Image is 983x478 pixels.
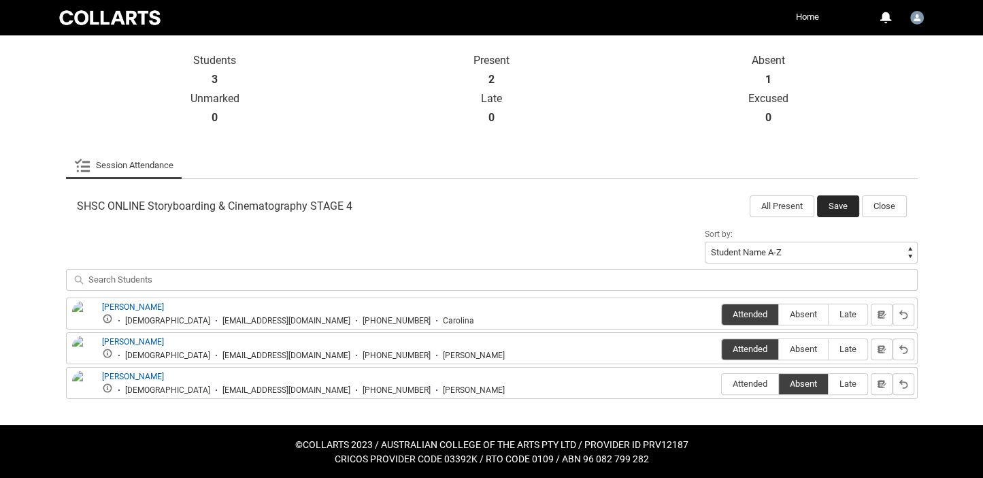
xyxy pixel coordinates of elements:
[722,379,778,389] span: Attended
[793,7,822,27] a: Home
[125,385,210,396] div: [DEMOGRAPHIC_DATA]
[443,351,505,361] div: [PERSON_NAME]
[829,309,867,319] span: Late
[125,351,210,361] div: [DEMOGRAPHIC_DATA]
[893,304,914,325] button: Reset
[488,111,495,125] strong: 0
[363,351,431,361] div: [PHONE_NUMBER]
[72,336,94,366] img: Gus Dubberlin
[353,92,630,106] p: Late
[705,229,733,239] span: Sort by:
[893,338,914,360] button: Reset
[102,302,164,312] a: [PERSON_NAME]
[871,338,893,360] button: Notes
[779,379,828,389] span: Absent
[74,152,173,179] a: Session Attendance
[102,372,164,381] a: [PERSON_NAME]
[817,195,859,217] button: Save
[443,385,505,396] div: [PERSON_NAME]
[630,54,907,67] p: Absent
[722,344,778,354] span: Attended
[443,316,474,326] div: Carolina
[871,373,893,395] button: Notes
[488,73,495,86] strong: 2
[212,111,218,125] strong: 0
[779,309,828,319] span: Absent
[222,351,350,361] div: [EMAIL_ADDRESS][DOMAIN_NAME]
[77,200,352,213] span: SHSC ONLINE Storyboarding & Cinematography STAGE 4
[72,301,94,350] img: Carolina Ortiz de Zarate
[910,11,924,25] img: Sabrina.Schmid
[222,316,350,326] div: [EMAIL_ADDRESS][DOMAIN_NAME]
[77,92,354,106] p: Unmarked
[907,5,927,27] button: User Profile Sabrina.Schmid
[750,195,814,217] button: All Present
[871,304,893,325] button: Notes
[765,73,771,86] strong: 1
[829,344,867,354] span: Late
[765,111,771,125] strong: 0
[66,152,182,179] li: Session Attendance
[77,54,354,67] p: Students
[72,370,94,400] img: Justinna Chheur
[630,92,907,106] p: Excused
[222,385,350,396] div: [EMAIL_ADDRESS][DOMAIN_NAME]
[353,54,630,67] p: Present
[893,373,914,395] button: Reset
[722,309,778,319] span: Attended
[102,337,164,347] a: [PERSON_NAME]
[829,379,867,389] span: Late
[363,385,431,396] div: [PHONE_NUMBER]
[363,316,431,326] div: [PHONE_NUMBER]
[212,73,218,86] strong: 3
[66,269,918,291] input: Search Students
[862,195,907,217] button: Close
[779,344,828,354] span: Absent
[125,316,210,326] div: [DEMOGRAPHIC_DATA]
